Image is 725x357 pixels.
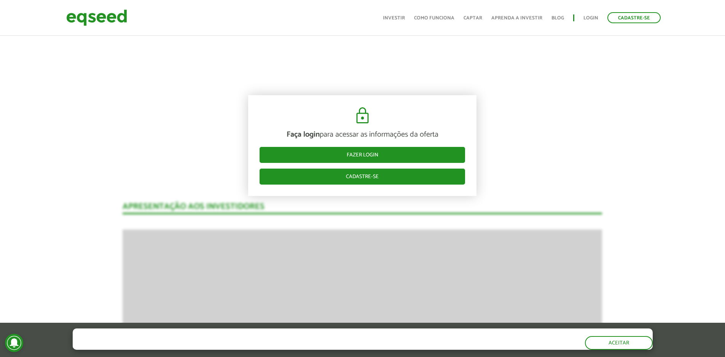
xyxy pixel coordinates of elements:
[173,343,261,349] a: política de privacidade e de cookies
[260,130,465,139] p: para acessar as informações da oferta
[260,147,465,163] a: Fazer login
[464,16,482,21] a: Captar
[607,12,661,23] a: Cadastre-se
[383,16,405,21] a: Investir
[66,8,127,28] img: EqSeed
[583,16,598,21] a: Login
[260,169,465,185] a: Cadastre-se
[73,328,348,340] h5: O site da EqSeed utiliza cookies para melhorar sua navegação.
[353,107,372,125] img: cadeado.svg
[491,16,542,21] a: Aprenda a investir
[73,342,348,349] p: Ao clicar em "aceitar", você aceita nossa .
[287,128,320,141] strong: Faça login
[414,16,454,21] a: Como funciona
[551,16,564,21] a: Blog
[585,336,653,350] button: Aceitar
